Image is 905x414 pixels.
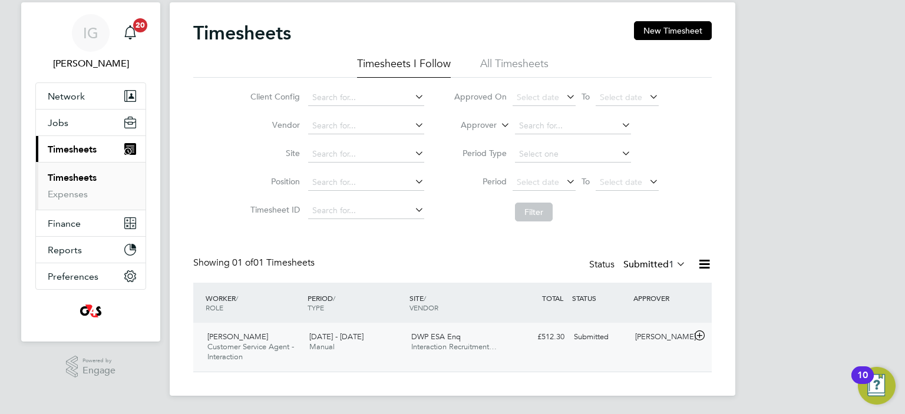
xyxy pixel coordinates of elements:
[48,172,97,183] a: Timesheets
[630,287,692,309] div: APPROVER
[118,14,142,52] a: 20
[454,176,507,187] label: Period
[207,332,268,342] span: [PERSON_NAME]
[247,148,300,158] label: Site
[48,188,88,200] a: Expenses
[232,257,253,269] span: 01 of
[309,342,335,352] span: Manual
[508,327,569,347] div: £512.30
[48,144,97,155] span: Timesheets
[308,174,424,191] input: Search for...
[308,146,424,163] input: Search for...
[308,303,324,312] span: TYPE
[309,332,364,342] span: [DATE] - [DATE]
[600,177,642,187] span: Select date
[569,327,630,347] div: Submitted
[517,177,559,187] span: Select date
[515,203,553,221] button: Filter
[48,91,85,102] span: Network
[48,244,82,256] span: Reports
[82,366,115,376] span: Engage
[203,287,305,318] div: WORKER
[36,210,146,236] button: Finance
[569,287,630,309] div: STATUS
[444,120,497,131] label: Approver
[424,293,426,303] span: /
[36,263,146,289] button: Preferences
[82,356,115,366] span: Powered by
[77,302,105,320] img: g4s4-logo-retina.png
[454,148,507,158] label: Period Type
[600,92,642,102] span: Select date
[333,293,335,303] span: /
[66,356,116,378] a: Powered byEngage
[36,110,146,135] button: Jobs
[308,203,424,219] input: Search for...
[515,146,631,163] input: Select one
[305,287,407,318] div: PERIOD
[206,303,223,312] span: ROLE
[232,257,315,269] span: 01 Timesheets
[21,2,160,342] nav: Main navigation
[36,162,146,210] div: Timesheets
[515,118,631,134] input: Search for...
[357,57,451,78] li: Timesheets I Follow
[578,174,593,189] span: To
[133,18,147,32] span: 20
[578,89,593,104] span: To
[48,117,68,128] span: Jobs
[857,375,868,390] div: 10
[36,136,146,162] button: Timesheets
[207,342,294,362] span: Customer Service Agent - Interaction
[247,91,300,102] label: Client Config
[35,302,146,320] a: Go to home page
[411,332,461,342] span: DWP ESA Enq
[193,257,317,269] div: Showing
[409,303,438,312] span: VENDOR
[630,327,692,347] div: [PERSON_NAME]
[35,57,146,71] span: Ian Godfrey
[407,287,508,318] div: SITE
[48,218,81,229] span: Finance
[247,176,300,187] label: Position
[454,91,507,102] label: Approved On
[542,293,563,303] span: TOTAL
[858,367,896,405] button: Open Resource Center, 10 new notifications
[36,83,146,109] button: Network
[236,293,238,303] span: /
[247,120,300,130] label: Vendor
[308,90,424,106] input: Search for...
[480,57,549,78] li: All Timesheets
[193,21,291,45] h2: Timesheets
[48,271,98,282] span: Preferences
[517,92,559,102] span: Select date
[83,25,98,41] span: IG
[36,237,146,263] button: Reports
[308,118,424,134] input: Search for...
[411,342,497,352] span: Interaction Recruitment…
[669,259,674,270] span: 1
[247,204,300,215] label: Timesheet ID
[634,21,712,40] button: New Timesheet
[35,14,146,71] a: IG[PERSON_NAME]
[623,259,686,270] label: Submitted
[589,257,688,273] div: Status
